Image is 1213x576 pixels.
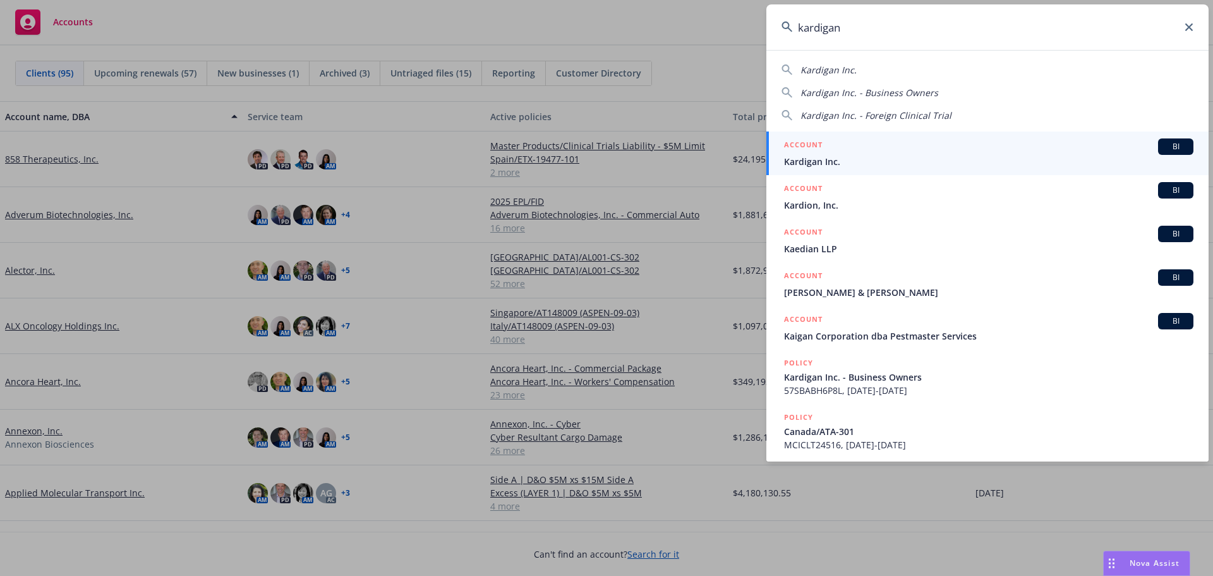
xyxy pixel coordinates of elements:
[800,87,938,99] span: Kardigan Inc. - Business Owners
[766,132,1209,175] a: ACCOUNTBIKardigan Inc.
[1103,551,1190,576] button: Nova Assist
[784,269,823,285] h5: ACCOUNT
[766,4,1209,50] input: Search...
[784,242,1193,255] span: Kaedian LLP
[784,182,823,197] h5: ACCOUNT
[1163,185,1188,196] span: BI
[1163,272,1188,283] span: BI
[1163,316,1188,327] span: BI
[766,306,1209,350] a: ACCOUNTBIKaigan Corporation dba Pestmaster Services
[1104,551,1119,575] div: Drag to move
[800,64,857,76] span: Kardigan Inc.
[1130,558,1180,568] span: Nova Assist
[766,175,1209,219] a: ACCOUNTBIKardion, Inc.
[784,155,1193,168] span: Kardigan Inc.
[1163,141,1188,152] span: BI
[784,329,1193,343] span: Kaigan Corporation dba Pestmaster Services
[766,350,1209,404] a: POLICYKardigan Inc. - Business Owners57SBABH6P8L, [DATE]-[DATE]
[784,226,823,241] h5: ACCOUNT
[766,219,1209,262] a: ACCOUNTBIKaedian LLP
[784,425,1193,438] span: Canada/ATA-301
[784,411,813,424] h5: POLICY
[784,286,1193,299] span: [PERSON_NAME] & [PERSON_NAME]
[766,262,1209,306] a: ACCOUNTBI[PERSON_NAME] & [PERSON_NAME]
[784,199,1193,212] span: Kardion, Inc.
[784,138,823,154] h5: ACCOUNT
[784,371,1193,384] span: Kardigan Inc. - Business Owners
[784,313,823,328] h5: ACCOUNT
[784,357,813,369] h5: POLICY
[1163,228,1188,240] span: BI
[800,109,951,121] span: Kardigan Inc. - Foreign Clinical Trial
[784,438,1193,451] span: MCICLT24516, [DATE]-[DATE]
[766,404,1209,458] a: POLICYCanada/ATA-301MCICLT24516, [DATE]-[DATE]
[784,384,1193,397] span: 57SBABH6P8L, [DATE]-[DATE]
